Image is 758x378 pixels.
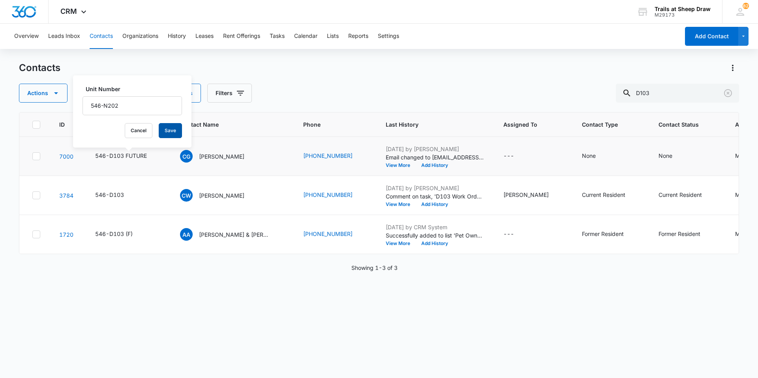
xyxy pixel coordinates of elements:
[95,152,161,161] div: Unit Number - 546-D103 FUTURE - Select to Edit Field
[726,62,739,74] button: Actions
[386,231,484,240] p: Successfully added to list 'Pet Owners'.
[582,120,628,129] span: Contact Type
[659,230,715,239] div: Contact Status - Former Resident - Select to Edit Field
[659,191,702,199] div: Current Resident
[180,150,259,163] div: Contact Name - Carter Gentry - Select to Edit Field
[503,191,549,199] div: [PERSON_NAME]
[95,230,133,238] div: 546-D103 (F)
[180,150,193,163] span: CG
[59,192,73,199] a: Navigate to contact details page for Cassy Wakeman
[90,24,113,49] button: Contacts
[503,191,563,200] div: Assigned To - Thomas Murphy - Select to Edit Field
[386,145,484,153] p: [DATE] by [PERSON_NAME]
[722,87,734,99] button: Clear
[503,152,528,161] div: Assigned To - - Select to Edit Field
[19,62,60,74] h1: Contacts
[59,120,65,129] span: ID
[582,230,638,239] div: Contact Type - Former Resident - Select to Edit Field
[659,120,705,129] span: Contact Status
[386,192,484,200] p: Comment on task, 'D103 Work Order ' "Had to remove the drum from the washer machine In order to g...
[386,120,473,129] span: Last History
[582,191,640,200] div: Contact Type - Current Resident - Select to Edit Field
[327,24,339,49] button: Lists
[125,123,152,138] button: Cancel
[616,84,739,103] input: Search Contacts
[303,152,353,160] a: [PHONE_NUMBER]
[59,231,73,238] a: Navigate to contact details page for Abigail Alvarado & Eliseo Ricardo
[95,230,147,239] div: Unit Number - 546-D103 (F) - Select to Edit Field
[60,7,77,15] span: CRM
[207,84,252,103] button: Filters
[270,24,285,49] button: Tasks
[95,191,124,199] div: 546-D103
[685,27,738,46] button: Add Contact
[351,264,398,272] p: Showing 1-3 of 3
[59,153,73,160] a: Navigate to contact details page for Carter Gentry
[195,24,214,49] button: Leases
[659,230,700,238] div: Former Resident
[655,12,711,18] div: account id
[659,152,672,160] div: None
[416,202,454,207] button: Add History
[582,191,625,199] div: Current Resident
[503,230,528,239] div: Assigned To - - Select to Edit Field
[199,230,270,239] p: [PERSON_NAME] & [PERSON_NAME]
[386,153,484,161] p: Email changed to [EMAIL_ADDRESS][DOMAIN_NAME].
[386,241,416,246] button: View More
[735,152,753,160] div: Merino
[168,24,186,49] button: History
[582,152,596,160] div: None
[223,24,260,49] button: Rent Offerings
[180,189,193,202] span: CW
[159,123,182,138] button: Save
[659,191,716,200] div: Contact Status - Current Resident - Select to Edit Field
[303,230,367,239] div: Phone - (970) 451-6648 - Select to Edit Field
[95,191,138,200] div: Unit Number - 546-D103 - Select to Edit Field
[19,84,68,103] button: Actions
[416,163,454,168] button: Add History
[95,152,147,160] div: 546-D103 FUTURE
[743,3,749,9] span: 82
[659,152,687,161] div: Contact Status - None - Select to Edit Field
[180,228,284,241] div: Contact Name - Abigail Alvarado & Eliseo Ricardo - Select to Edit Field
[735,191,753,199] div: Merino
[386,184,484,192] p: [DATE] by [PERSON_NAME]
[348,24,368,49] button: Reports
[303,191,367,200] div: Phone - (970) 397-6800 - Select to Edit Field
[503,230,514,239] div: ---
[503,152,514,161] div: ---
[86,85,185,93] label: Unit Number
[180,120,273,129] span: Contact Name
[735,230,753,238] div: Merino
[83,96,182,115] input: Unit Number
[743,3,749,9] div: notifications count
[14,24,39,49] button: Overview
[582,152,610,161] div: Contact Type - None - Select to Edit Field
[303,230,353,238] a: [PHONE_NUMBER]
[303,152,367,161] div: Phone - (970) 714-0822 - Select to Edit Field
[386,223,484,231] p: [DATE] by CRM System
[180,189,259,202] div: Contact Name - Cassy Wakeman - Select to Edit Field
[199,191,244,200] p: [PERSON_NAME]
[294,24,317,49] button: Calendar
[48,24,80,49] button: Leads Inbox
[122,24,158,49] button: Organizations
[180,228,193,241] span: AA
[386,202,416,207] button: View More
[378,24,399,49] button: Settings
[582,230,624,238] div: Former Resident
[199,152,244,161] p: [PERSON_NAME]
[386,163,416,168] button: View More
[655,6,711,12] div: account name
[303,191,353,199] a: [PHONE_NUMBER]
[416,241,454,246] button: Add History
[503,120,552,129] span: Assigned To
[303,120,355,129] span: Phone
